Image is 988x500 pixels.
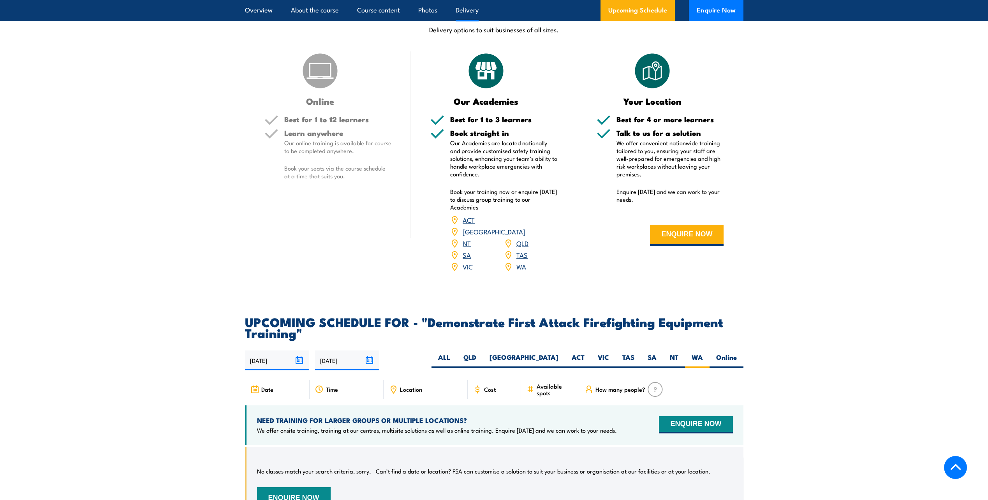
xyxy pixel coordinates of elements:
a: [GEOGRAPHIC_DATA] [463,227,525,236]
p: Can’t find a date or location? FSA can customise a solution to suit your business or organisation... [376,467,710,475]
label: ALL [431,353,457,368]
h5: Learn anywhere [284,129,392,137]
p: Our online training is available for course to be completed anywhere. [284,139,392,155]
span: Date [261,386,273,393]
h5: Best for 4 or more learners [616,116,724,123]
h3: Online [264,97,376,106]
p: No classes match your search criteria, sorry. [257,467,371,475]
a: NT [463,238,471,248]
label: WA [685,353,710,368]
h5: Book straight in [450,129,558,137]
a: QLD [516,238,528,248]
span: Time [326,386,338,393]
input: From date [245,350,309,370]
label: Online [710,353,743,368]
a: SA [463,250,471,259]
label: NT [663,353,685,368]
label: QLD [457,353,483,368]
button: ENQUIRE NOW [650,225,724,246]
label: [GEOGRAPHIC_DATA] [483,353,565,368]
a: VIC [463,262,473,271]
p: Book your training now or enquire [DATE] to discuss group training to our Academies [450,188,558,211]
label: ACT [565,353,591,368]
label: SA [641,353,663,368]
label: TAS [616,353,641,368]
a: WA [516,262,526,271]
p: Enquire [DATE] and we can work to your needs. [616,188,724,203]
h3: Your Location [597,97,708,106]
h3: Our Academies [430,97,542,106]
span: How many people? [595,386,645,393]
button: ENQUIRE NOW [659,416,733,433]
a: ACT [463,215,475,224]
h2: UPCOMING SCHEDULE FOR - "Demonstrate First Attack Firefighting Equipment Training" [245,316,743,338]
p: Delivery options to suit businesses of all sizes. [245,25,743,34]
p: We offer onsite training, training at our centres, multisite solutions as well as online training... [257,426,617,434]
p: Our Academies are located nationally and provide customised safety training solutions, enhancing ... [450,139,558,178]
span: Available spots [537,383,574,396]
h5: Best for 1 to 12 learners [284,116,392,123]
label: VIC [591,353,616,368]
span: Location [400,386,422,393]
h5: Talk to us for a solution [616,129,724,137]
p: We offer convenient nationwide training tailored to you, ensuring your staff are well-prepared fo... [616,139,724,178]
a: TAS [516,250,528,259]
span: Cost [484,386,496,393]
h5: Best for 1 to 3 learners [450,116,558,123]
h4: NEED TRAINING FOR LARGER GROUPS OR MULTIPLE LOCATIONS? [257,416,617,424]
input: To date [315,350,379,370]
p: Book your seats via the course schedule at a time that suits you. [284,164,392,180]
